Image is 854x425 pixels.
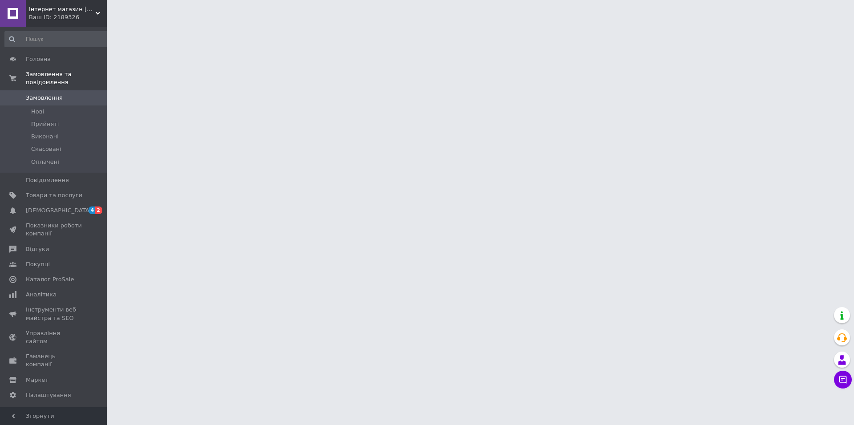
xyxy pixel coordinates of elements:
span: Головна [26,55,51,63]
span: Маркет [26,376,48,384]
span: Аналітика [26,291,56,299]
span: Замовлення та повідомлення [26,70,107,86]
span: 4 [89,206,96,214]
span: Відгуки [26,245,49,253]
span: Інструменти веб-майстра та SEO [26,306,82,322]
span: Гаманець компанії [26,352,82,368]
span: Оплачені [31,158,59,166]
span: Покупці [26,260,50,268]
span: Налаштування [26,391,71,399]
span: Прийняті [31,120,59,128]
span: [DEMOGRAPHIC_DATA] [26,206,92,215]
span: Скасовані [31,145,61,153]
div: Ваш ID: 2189326 [29,13,107,21]
span: Управління сайтом [26,329,82,345]
button: Чат з покупцем [834,371,852,389]
span: Повідомлення [26,176,69,184]
span: Інтернет магазин Klever-Shop [29,5,96,13]
span: 2 [95,206,102,214]
span: Товари та послуги [26,191,82,199]
input: Пошук [4,31,110,47]
span: Каталог ProSale [26,275,74,283]
span: Нові [31,108,44,116]
span: Замовлення [26,94,63,102]
span: Показники роботи компанії [26,222,82,238]
span: Виконані [31,133,59,141]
